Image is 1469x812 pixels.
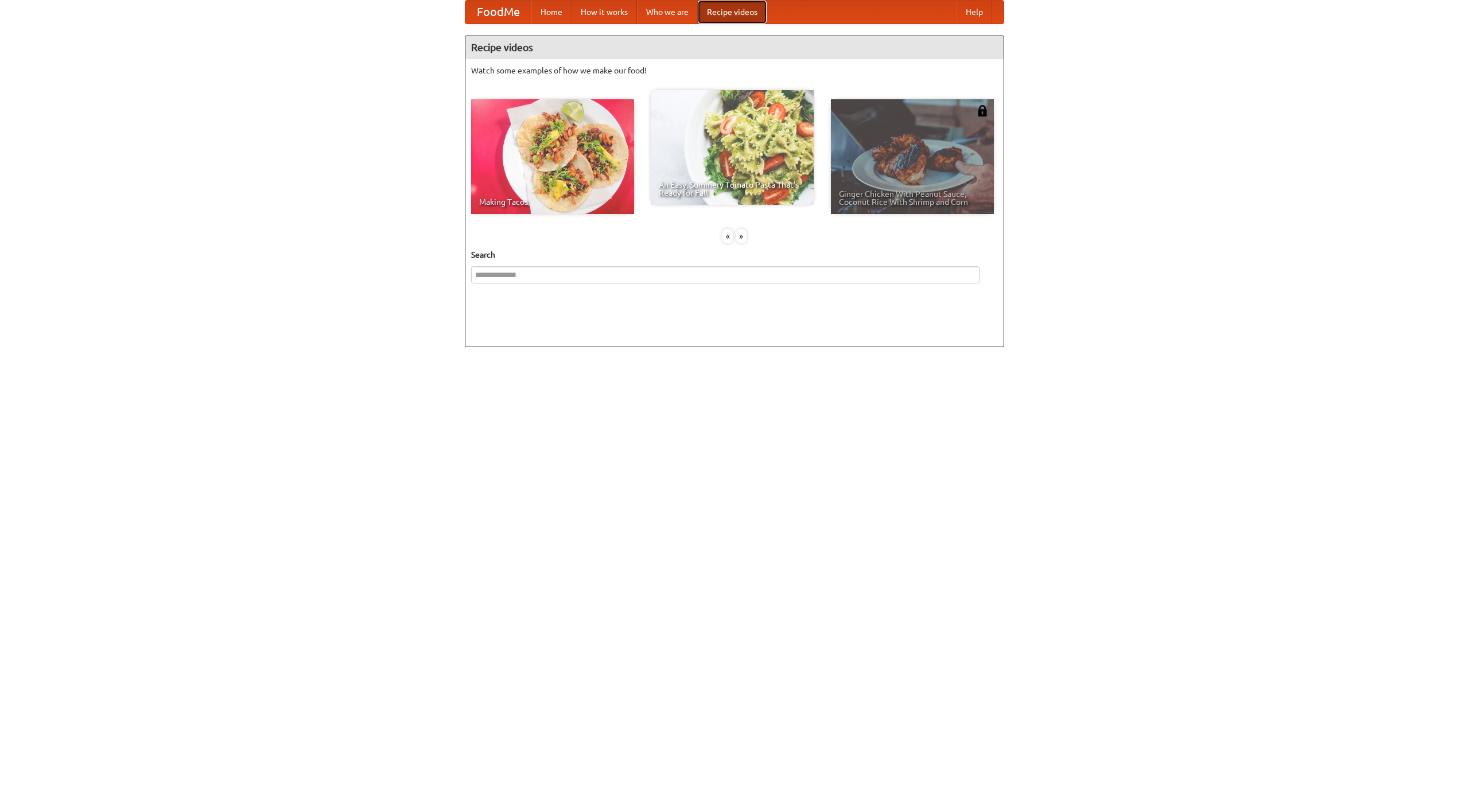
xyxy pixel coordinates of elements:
a: Home [531,1,572,24]
span: An Easy, Summery Tomato Pasta That's Ready for Fall [659,181,806,197]
img: 483408.png [977,105,988,116]
div: » [736,229,747,243]
a: Help [957,1,992,24]
h5: Search [471,249,998,261]
a: Making Tacos [471,99,634,214]
a: FoodMe [465,1,531,24]
p: Watch some examples of how we make our food! [471,65,998,76]
a: How it works [572,1,637,24]
a: Who we are [637,1,698,24]
div: « [722,229,733,243]
span: Making Tacos [479,198,626,206]
h4: Recipe videos [465,36,1004,59]
a: Recipe videos [698,1,767,24]
a: An Easy, Summery Tomato Pasta That's Ready for Fall [651,90,814,205]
